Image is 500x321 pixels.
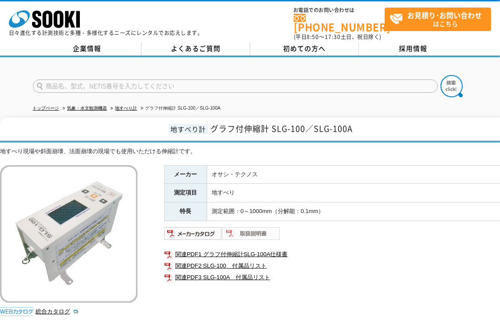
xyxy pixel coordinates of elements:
[385,8,491,31] a: お見積り･お問い合わせはこちら
[33,79,438,93] input: 商品名、型式、NETIS番号を入力してください
[139,104,221,113] li: グラフ付伸縮計 SLG-100／SLG-100A
[283,44,326,53] span: 初めての方へ
[325,33,341,41] span: 17:30
[33,106,59,111] a: トップページ
[115,106,138,111] a: 地すべり計
[222,232,280,239] a: 取扱説明書
[294,14,385,32] a: [PHONE_NUMBER]
[441,75,463,97] img: btn_search.png
[390,8,491,30] span: はこちら
[67,106,107,111] a: 気象・水文観測機器
[165,184,207,202] th: 測定項目
[359,42,468,55] a: 採用情報
[222,226,280,241] img: 取扱説明書
[35,308,79,315] a: 総合カタログ
[165,165,207,184] th: メーカー
[9,30,203,36] p: 日々進化する計測技術と多種・多様化するニーズにレンタルでお応えします。
[33,42,142,55] a: 企業情報
[294,8,385,13] span: お電話でのお問い合わせは
[164,232,222,239] a: メーカーカタログ
[142,42,250,55] a: よくあるご質問
[164,226,222,241] img: メーカーカタログ
[211,123,353,135] span: グラフ付伸縮計 SLG-100／SLG-100A
[165,202,207,221] th: 特長
[250,42,359,55] a: 初めての方へ
[307,33,319,41] span: 8:50
[169,124,209,134] span: 地すべり計
[408,10,482,20] strong: お見積り･お問い合わせ
[294,33,382,41] span: (平日 ～ 土日、祝日除く)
